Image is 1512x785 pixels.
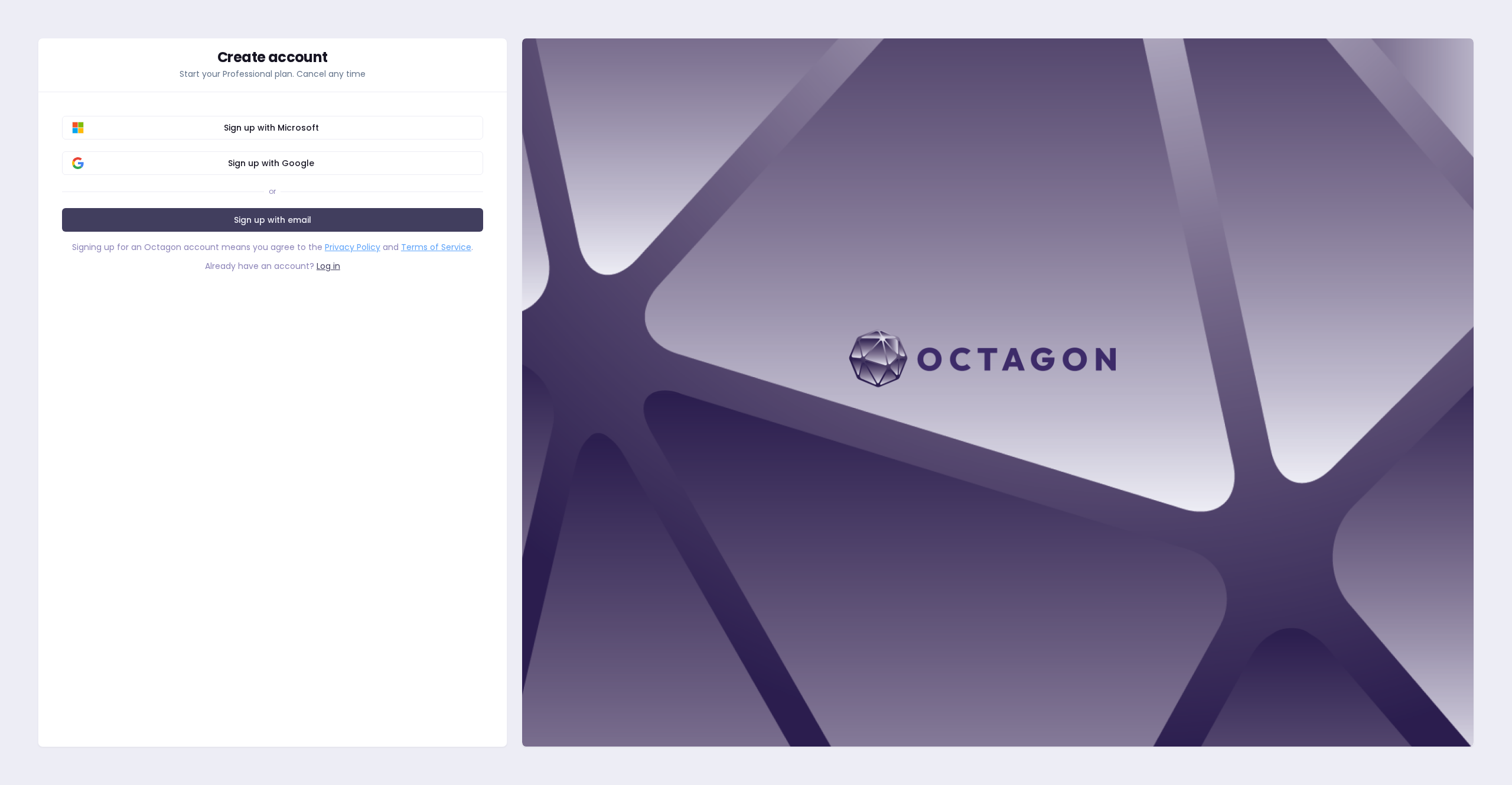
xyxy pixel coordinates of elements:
a: Terms of Service [401,241,471,253]
p: Start your Professional plan. Cancel any time [62,68,483,80]
a: Sign up with email [62,208,483,232]
div: or [269,187,276,196]
button: Sign up with Google [62,151,483,175]
button: Sign up with Microsoft [62,116,483,140]
div: Signing up for an Octagon account means you agree to the and . [62,241,483,253]
span: Sign up with Google [70,157,473,169]
span: Sign up with Microsoft [70,122,473,134]
div: Create account [62,50,483,64]
a: Privacy Policy [325,241,380,253]
div: Already have an account? [62,260,483,272]
a: Log in [317,260,340,272]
